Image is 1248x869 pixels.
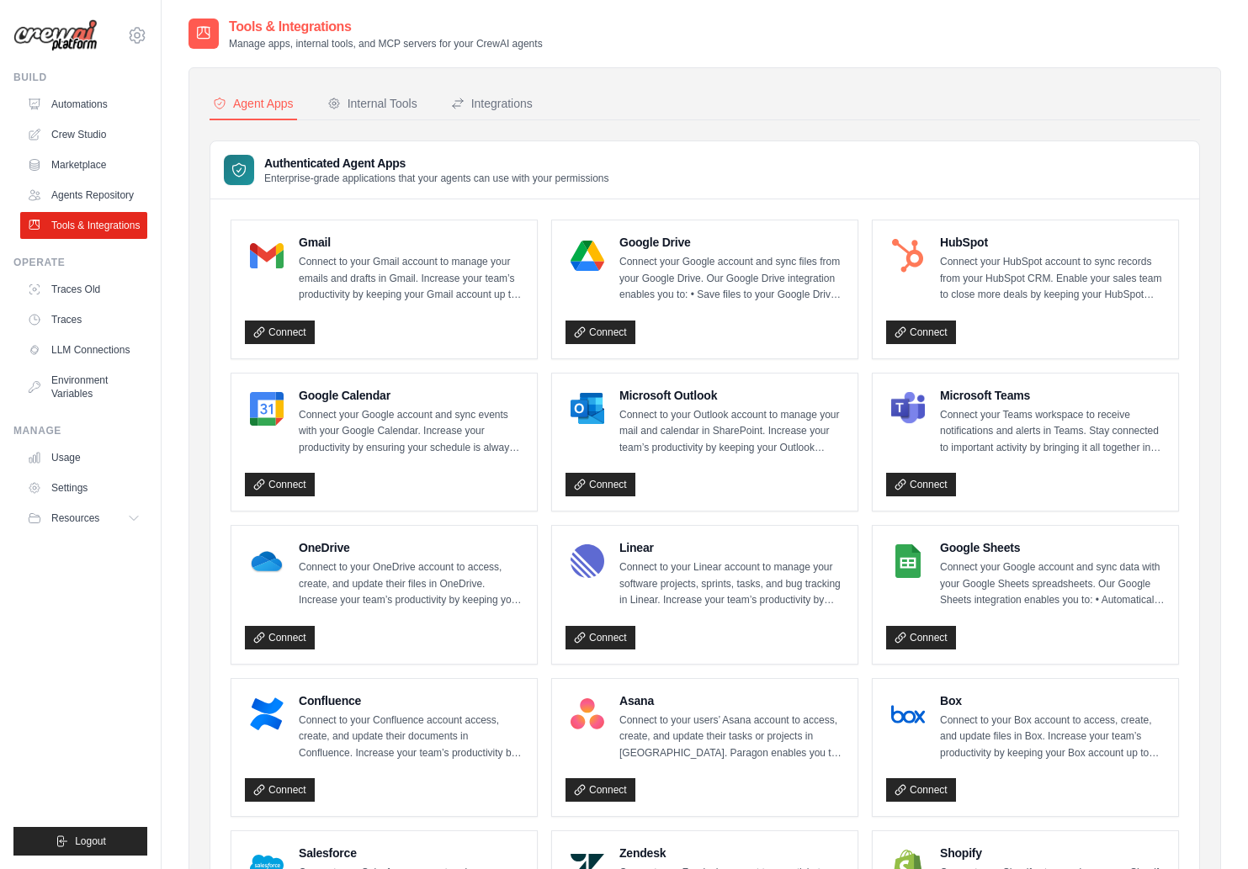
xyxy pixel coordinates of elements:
[13,424,147,437] div: Manage
[20,151,147,178] a: Marketplace
[250,392,284,426] img: Google Calendar Logo
[20,121,147,148] a: Crew Studio
[619,387,844,404] h4: Microsoft Outlook
[940,387,1165,404] h4: Microsoft Teams
[250,544,284,578] img: OneDrive Logo
[940,539,1165,556] h4: Google Sheets
[940,692,1165,709] h4: Box
[20,444,147,471] a: Usage
[20,367,147,407] a: Environment Variables
[299,845,523,861] h4: Salesforce
[210,88,297,120] button: Agent Apps
[619,407,844,457] p: Connect to your Outlook account to manage your mail and calendar in SharePoint. Increase your tea...
[229,37,543,50] p: Manage apps, internal tools, and MCP servers for your CrewAI agents
[299,387,523,404] h4: Google Calendar
[299,692,523,709] h4: Confluence
[13,71,147,84] div: Build
[299,713,523,762] p: Connect to your Confluence account access, create, and update their documents in Confluence. Incr...
[451,95,533,112] div: Integrations
[299,539,523,556] h4: OneDrive
[940,254,1165,304] p: Connect your HubSpot account to sync records from your HubSpot CRM. Enable your sales team to clo...
[566,778,635,802] a: Connect
[264,172,609,185] p: Enterprise-grade applications that your agents can use with your permissions
[264,155,609,172] h3: Authenticated Agent Apps
[299,234,523,251] h4: Gmail
[891,544,925,578] img: Google Sheets Logo
[327,95,417,112] div: Internal Tools
[75,835,106,848] span: Logout
[571,392,604,426] img: Microsoft Outlook Logo
[13,19,98,52] img: Logo
[566,321,635,344] a: Connect
[20,336,147,363] a: LLM Connections
[245,626,315,649] a: Connect
[886,321,956,344] a: Connect
[619,254,844,304] p: Connect your Google account and sync files from your Google Drive. Our Google Drive integration e...
[20,505,147,532] button: Resources
[886,473,956,496] a: Connect
[299,407,523,457] p: Connect your Google account and sync events with your Google Calendar. Increase your productivity...
[13,256,147,269] div: Operate
[245,321,315,344] a: Connect
[299,254,523,304] p: Connect to your Gmail account to manage your emails and drafts in Gmail. Increase your team’s pro...
[891,392,925,426] img: Microsoft Teams Logo
[324,88,421,120] button: Internal Tools
[619,713,844,762] p: Connect to your users’ Asana account to access, create, and update their tasks or projects in [GE...
[20,91,147,118] a: Automations
[571,697,604,731] img: Asana Logo
[13,827,147,856] button: Logout
[940,845,1165,861] h4: Shopify
[619,845,844,861] h4: Zendesk
[245,473,315,496] a: Connect
[891,239,925,273] img: HubSpot Logo
[619,559,844,609] p: Connect to your Linear account to manage your software projects, sprints, tasks, and bug tracking...
[229,17,543,37] h2: Tools & Integrations
[566,473,635,496] a: Connect
[213,95,294,112] div: Agent Apps
[619,539,844,556] h4: Linear
[20,182,147,209] a: Agents Repository
[940,407,1165,457] p: Connect your Teams workspace to receive notifications and alerts in Teams. Stay connected to impo...
[448,88,536,120] button: Integrations
[886,778,956,802] a: Connect
[571,544,604,578] img: Linear Logo
[51,511,99,525] span: Resources
[619,692,844,709] h4: Asana
[940,234,1165,251] h4: HubSpot
[571,239,604,273] img: Google Drive Logo
[940,559,1165,609] p: Connect your Google account and sync data with your Google Sheets spreadsheets. Our Google Sheets...
[20,474,147,501] a: Settings
[299,559,523,609] p: Connect to your OneDrive account to access, create, and update their files in OneDrive. Increase ...
[940,713,1165,762] p: Connect to your Box account to access, create, and update files in Box. Increase your team’s prod...
[20,276,147,303] a: Traces Old
[891,697,925,731] img: Box Logo
[250,239,284,273] img: Gmail Logo
[245,778,315,802] a: Connect
[20,212,147,239] a: Tools & Integrations
[250,697,284,731] img: Confluence Logo
[619,234,844,251] h4: Google Drive
[20,306,147,333] a: Traces
[886,626,956,649] a: Connect
[566,626,635,649] a: Connect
